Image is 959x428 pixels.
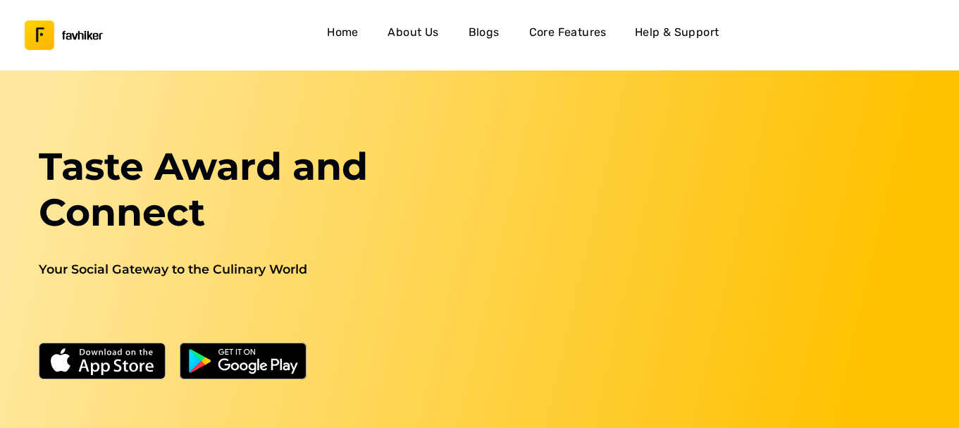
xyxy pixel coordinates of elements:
[469,23,500,42] h4: Blogs
[635,23,719,42] h4: Help & Support
[39,343,166,379] img: App Store
[62,30,103,41] h3: favhiker
[496,144,927,386] iframe: Embedded youtube
[462,19,507,51] a: Blogs
[327,23,359,42] h4: Home
[524,19,612,51] a: Core Features
[320,19,365,51] a: Home
[529,23,607,42] h4: Core Features
[388,23,438,42] h4: About Us
[629,19,725,51] button: Help & Support
[382,19,444,51] a: About Us
[180,343,307,379] img: Google Play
